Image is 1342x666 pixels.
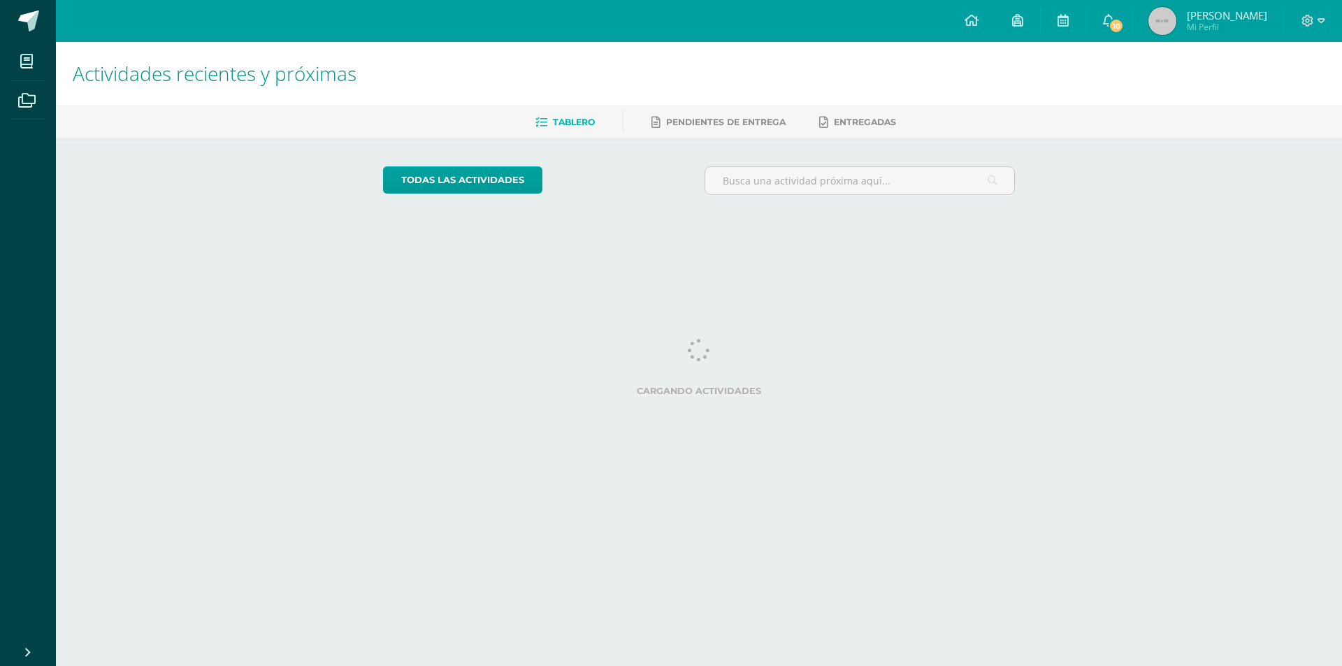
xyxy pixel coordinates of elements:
span: Actividades recientes y próximas [73,60,356,87]
a: Tablero [535,111,595,133]
a: Entregadas [819,111,896,133]
span: Pendientes de entrega [666,117,786,127]
span: Tablero [553,117,595,127]
img: 69f4da7e9e9edfc7154f5bebe58a4d66.png [1148,7,1176,35]
a: todas las Actividades [383,166,542,194]
span: 10 [1109,18,1124,34]
span: Mi Perfil [1187,21,1267,33]
span: [PERSON_NAME] [1187,8,1267,22]
label: Cargando actividades [383,386,1016,396]
a: Pendientes de entrega [651,111,786,133]
span: Entregadas [834,117,896,127]
input: Busca una actividad próxima aquí... [705,167,1015,194]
